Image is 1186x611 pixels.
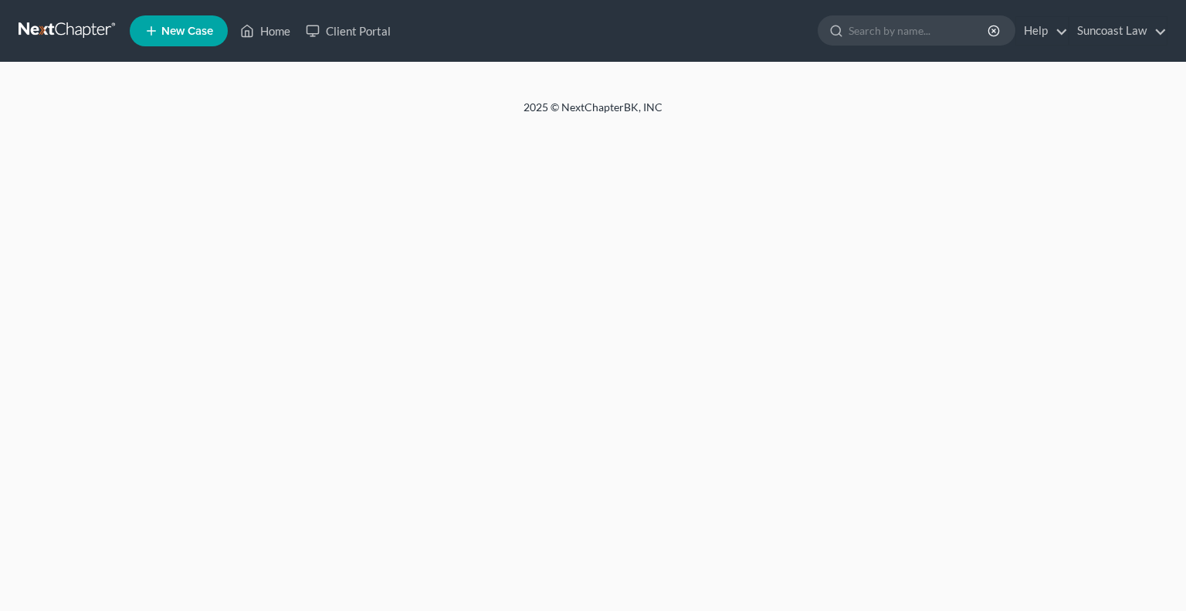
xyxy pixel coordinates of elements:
a: Help [1016,17,1068,45]
a: Home [232,17,298,45]
div: 2025 © NextChapterBK, INC [153,100,1033,127]
a: Suncoast Law [1069,17,1167,45]
span: New Case [161,25,213,37]
input: Search by name... [849,16,990,45]
a: Client Portal [298,17,398,45]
